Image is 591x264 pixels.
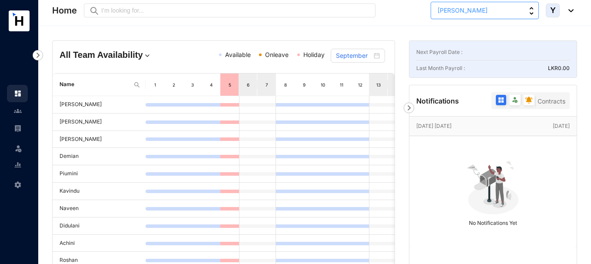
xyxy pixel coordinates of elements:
img: nav-icon-right.af6afadce00d159da59955279c43614e.svg [404,103,414,113]
button: [PERSON_NAME] [431,2,539,19]
img: filter-reminder.7bd594460dfc183a5d70274ebda095bc.svg [525,97,532,104]
span: Available [225,51,251,58]
span: [PERSON_NAME] [438,6,488,15]
h4: All Team Availability [60,49,169,61]
p: No Notifications Yet [416,216,570,227]
div: 9 [301,80,308,89]
td: Didulani [53,217,146,235]
td: Demian [53,148,146,165]
div: 1 [152,80,159,89]
img: people-unselected.118708e94b43a90eceab.svg [14,107,22,115]
div: 2 [170,80,178,89]
img: leave-unselected.2934df6273408c3f84d9.svg [14,144,23,153]
img: settings-unselected.1febfda315e6e19643a1.svg [14,181,22,189]
p: Next Payroll Date : [416,48,462,57]
span: Contracts [538,97,565,105]
input: Select month [336,51,372,60]
div: 10 [319,80,327,89]
img: dropdown-black.8e83cc76930a90b1a4fdb6d089b7bf3a.svg [564,9,574,12]
img: report-unselected.e6a6b4230fc7da01f883.svg [14,161,22,169]
span: Onleave [265,51,289,58]
img: nav-icon-right.af6afadce00d159da59955279c43614e.svg [33,50,43,60]
div: 11 [338,80,345,89]
div: 13 [375,80,382,89]
li: Contacts [7,102,28,120]
div: [DATE] [DATE][DATE] [409,117,577,136]
td: [PERSON_NAME] [53,131,146,148]
span: Y [550,7,556,14]
td: [PERSON_NAME] [53,114,146,131]
li: Payroll [7,120,28,137]
p: [DATE] [DATE] [416,122,553,130]
div: 3 [189,80,196,89]
span: Holiday [303,51,325,58]
div: 7 [263,80,271,89]
td: Kavindu [53,183,146,200]
img: home.c6720e0a13eba0172344.svg [14,90,22,97]
img: no-notification-yet.99f61bb71409b19b567a5111f7a484a1.svg [463,156,523,216]
img: payroll-unselected.b590312f920e76f0c668.svg [14,124,22,132]
img: dropdown.780994ddfa97fca24b89f58b1de131fa.svg [143,51,152,60]
td: Naveen [53,200,146,217]
p: Last Month Payroll : [416,64,465,73]
input: I’m looking for... [101,6,370,15]
li: Home [7,85,28,102]
div: 6 [245,80,252,89]
div: 4 [208,80,215,89]
div: 12 [356,80,364,89]
td: Piumini [53,165,146,183]
td: [PERSON_NAME] [53,96,146,114]
img: search.8ce656024d3affaeffe32e5b30621cb7.svg [133,81,140,88]
img: filter-leave.335d97c0ea4a0c612d9facb82607b77b.svg [511,97,518,104]
p: Home [52,4,77,17]
div: 14 [394,80,401,89]
p: [DATE] [553,122,570,130]
img: filter-all-active.b2ddab8b6ac4e993c5f19a95c6f397f4.svg [498,97,505,104]
p: LKR 0.00 [548,64,570,73]
div: 8 [282,80,289,89]
img: up-down-arrow.74152d26bf9780fbf563ca9c90304185.svg [529,7,534,15]
li: Reports [7,156,28,174]
div: 5 [226,80,233,89]
td: Achini [53,235,146,252]
span: Name [60,80,130,89]
p: Notifications [416,96,459,106]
